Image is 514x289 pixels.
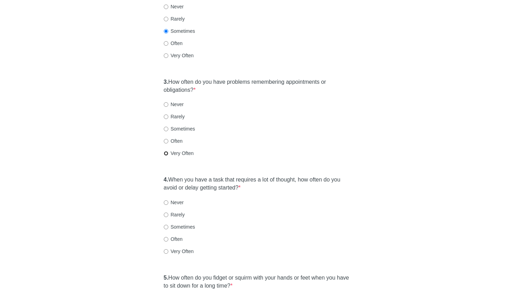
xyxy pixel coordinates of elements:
[164,41,168,46] input: Often
[164,211,185,218] label: Rarely
[164,275,168,281] strong: 5.
[164,138,183,144] label: Often
[164,17,168,21] input: Rarely
[164,78,351,94] label: How often do you have problems remembering appointments or obligations?
[164,200,168,205] input: Never
[164,249,168,254] input: Very Often
[164,176,351,192] label: When you have a task that requires a lot of thought, how often do you avoid or delay getting star...
[164,127,168,131] input: Sometimes
[164,139,168,143] input: Often
[164,15,185,22] label: Rarely
[164,125,195,132] label: Sometimes
[164,40,183,47] label: Often
[164,150,194,157] label: Very Often
[164,79,168,85] strong: 3.
[164,223,195,230] label: Sometimes
[164,53,168,58] input: Very Often
[164,114,168,119] input: Rarely
[164,151,168,156] input: Very Often
[164,3,184,10] label: Never
[164,199,184,206] label: Never
[164,113,185,120] label: Rarely
[164,213,168,217] input: Rarely
[164,248,194,255] label: Very Often
[164,237,168,242] input: Often
[164,225,168,229] input: Sometimes
[164,101,184,108] label: Never
[164,28,195,35] label: Sometimes
[164,52,194,59] label: Very Often
[164,29,168,34] input: Sometimes
[164,5,168,9] input: Never
[164,236,183,243] label: Often
[164,102,168,107] input: Never
[164,177,168,183] strong: 4.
